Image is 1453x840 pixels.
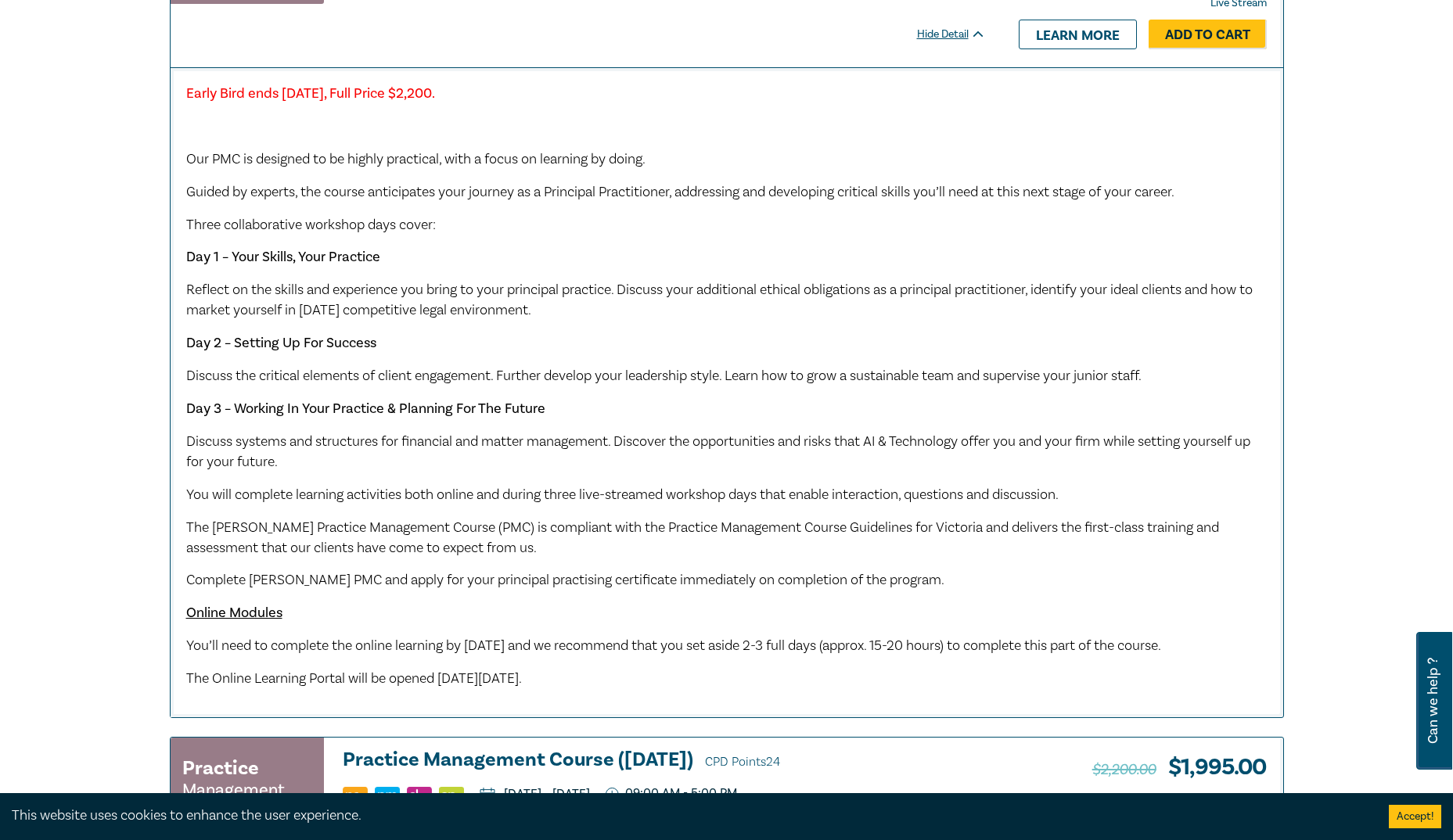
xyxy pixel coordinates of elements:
[407,787,432,802] img: Substantive Law
[705,754,780,770] span: CPD Points 24
[1019,20,1137,49] a: Learn more
[1092,749,1267,785] h3: $ 1,995.00
[186,334,376,352] strong: Day 2 – Setting Up For Success
[182,754,259,782] h3: Practice
[182,782,312,813] small: Management Course
[186,604,282,622] u: Online Modules
[186,486,1059,504] span: You will complete learning activities both online and during three live-streamed workshop days th...
[1389,805,1441,828] button: Accept cookies
[1092,759,1156,780] span: $2,200.00
[343,749,986,773] h3: Practice Management Course ([DATE])
[1149,20,1267,49] a: Add to Cart
[343,749,986,773] a: Practice Management Course ([DATE]) CPD Points24
[186,248,380,266] strong: Day 1 – Your Skills, Your Practice
[186,84,435,102] strong: Early Bird ends [DATE], Full Price $2,200.
[375,787,400,802] img: Practice Management & Business Skills
[186,183,1174,201] span: Guided by experts, the course anticipates your journey as a Principal Practitioner, addressing an...
[186,216,436,234] span: Three collaborative workshop days cover:
[606,786,738,801] p: 09:00 AM - 5:00 PM
[186,281,1253,319] span: Reflect on the skills and experience you bring to your principal practice. Discuss your additiona...
[186,433,1250,471] span: Discuss systems and structures for financial and matter management. Discover the opportunities an...
[343,787,368,802] img: Professional Skills
[917,27,1003,42] div: Hide Detail
[12,806,1365,826] div: This website uses cookies to enhance the user experience.
[186,669,522,687] span: The Online Learning Portal will be opened [DATE][DATE].
[186,519,1219,557] span: The [PERSON_NAME] Practice Management Course (PMC) is compliant with the Practice Management Cour...
[186,367,1142,385] span: Discuss the critical elements of client engagement. Further develop your leadership style. Learn ...
[186,400,545,418] strong: Day 3 – Working In Your Practice & Planning For The Future
[480,788,590,800] p: [DATE] - [DATE]
[186,571,944,589] span: Complete [PERSON_NAME] PMC and apply for your principal practising certificate immediately on com...
[186,637,1161,655] span: You’ll need to complete the online learning by [DATE] and we recommend that you set aside 2-3 ful...
[186,150,646,168] span: Our PMC is designed to be highly practical, with a focus on learning by doing.
[1426,641,1440,760] span: Can we help ?
[439,787,464,802] img: Ethics & Professional Responsibility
